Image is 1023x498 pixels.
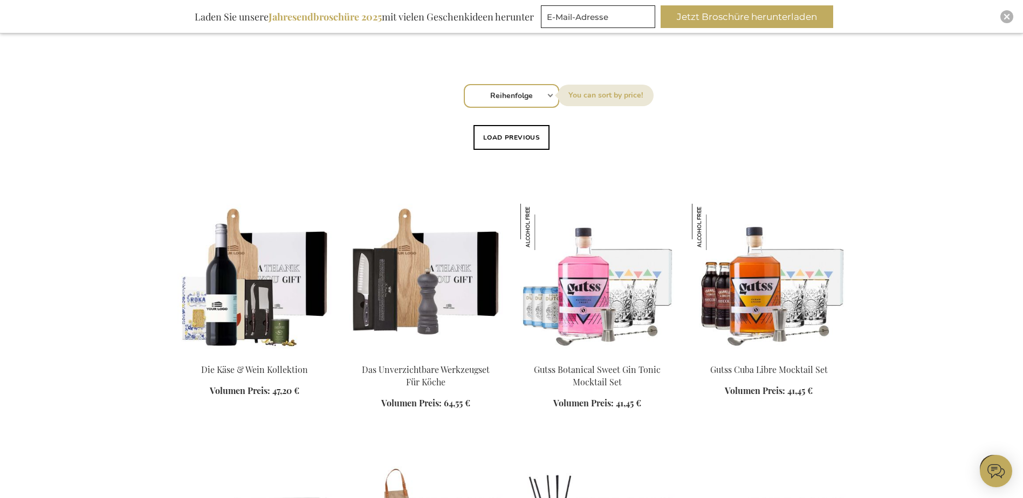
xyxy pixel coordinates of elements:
div: Close [1000,10,1013,23]
form: marketing offers and promotions [541,5,658,31]
span: 64,55 € [444,397,470,409]
img: Gutss Cuba Libre Mocktail Set [692,204,846,355]
a: Volumen Preis: 41,45 € [553,397,641,410]
span: 41,45 € [787,385,813,396]
button: Jetzt Broschüre herunterladen [661,5,833,28]
span: 47,20 € [272,385,299,396]
a: Gutss Cuba Libre Mocktail Set Gutss Cuba Libre Mocktail Set [692,350,846,361]
a: Gutss Cuba Libre Mocktail Set [710,364,828,375]
a: Die Käse & Wein Kollektion [201,364,308,375]
img: Das Unverzichtbare Werkzeugset Für Köche [349,204,503,355]
span: Volumen Preis: [725,385,785,396]
span: Volumen Preis: [210,385,270,396]
img: Gutss Cuba Libre Mocktail Set [692,204,738,250]
a: Volumen Preis: 41,45 € [725,385,813,397]
a: Das Unverzichtbare Werkzeugset Für Köche [362,364,490,388]
img: Close [1004,13,1010,20]
img: Die Käse & Wein Kollektion [177,204,332,355]
a: Das Unverzichtbare Werkzeugset Für Köche [349,350,503,361]
a: Gutss Botanical Sweet Gin Tonic Mocktail Set [534,364,661,388]
a: Die Käse & Wein Kollektion [177,350,332,361]
img: Gutss Botanical Sweet Gin Tonic Mocktail Set [520,204,675,355]
b: Jahresendbroschüre 2025 [269,10,382,23]
button: Load previous [473,125,550,150]
label: Sortieren nach [558,85,654,106]
div: Laden Sie unsere mit vielen Geschenkideen herunter [190,5,539,28]
iframe: belco-activator-frame [980,455,1012,487]
span: Volumen Preis: [381,397,442,409]
span: Volumen Preis: [553,397,614,409]
img: Gutss Botanical Sweet Gin Tonic Mocktail Set [520,204,567,250]
a: Gutss Botanical Sweet Gin Tonic Mocktail Set Gutss Botanical Sweet Gin Tonic Mocktail Set [520,350,675,361]
input: E-Mail-Adresse [541,5,655,28]
a: Volumen Preis: 47,20 € [210,385,299,397]
span: 41,45 € [616,397,641,409]
a: Volumen Preis: 64,55 € [381,397,470,410]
